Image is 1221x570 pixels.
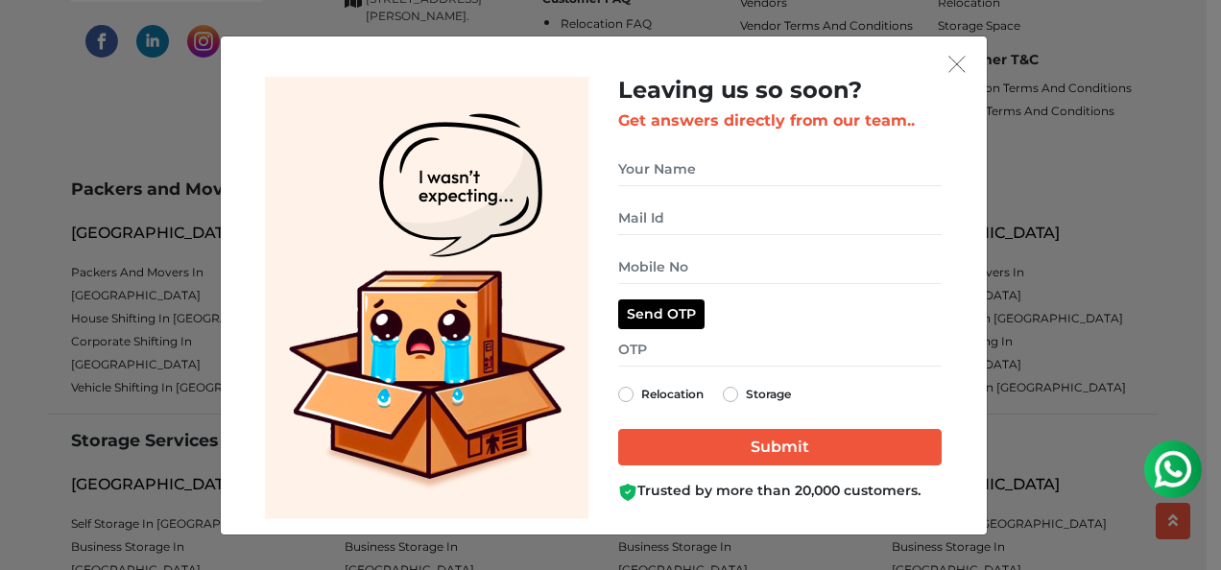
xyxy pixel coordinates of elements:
[618,429,942,465] input: Submit
[618,77,942,105] h2: Leaving us so soon?
[618,202,942,235] input: Mail Id
[19,19,58,58] img: whatsapp-icon.svg
[618,481,942,501] div: Trusted by more than 20,000 customers.
[618,153,942,186] input: Your Name
[641,383,704,406] label: Relocation
[618,250,942,284] input: Mobile No
[746,383,791,406] label: Storage
[618,111,942,130] h3: Get answers directly from our team..
[618,483,637,502] img: Boxigo Customer Shield
[948,56,966,73] img: exit
[618,333,942,367] input: OTP
[618,299,705,329] button: Send OTP
[265,77,589,519] img: Lead Welcome Image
